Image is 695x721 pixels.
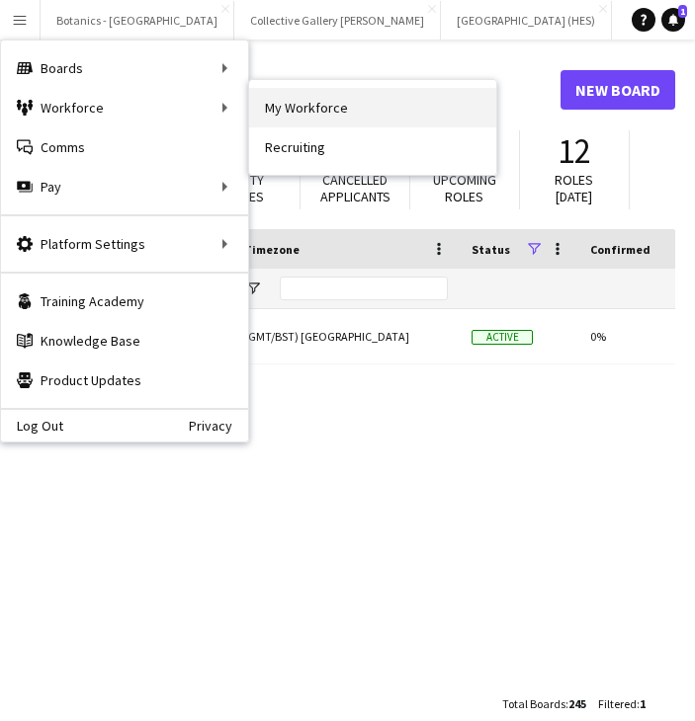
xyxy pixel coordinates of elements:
[555,171,593,205] span: Roles [DATE]
[1,127,248,167] a: Comms
[244,280,262,297] button: Open Filter Menu
[1,167,248,206] div: Pay
[244,242,300,257] span: Timezone
[1,88,248,127] div: Workforce
[1,48,248,88] div: Boards
[472,242,510,257] span: Status
[640,696,646,711] span: 1
[1,281,248,321] a: Training Academy
[35,75,561,105] h1: Boards
[232,309,460,363] div: (GMT/BST) [GEOGRAPHIC_DATA]
[249,127,496,167] a: Recruiting
[1,224,248,264] div: Platform Settings
[661,8,685,32] a: 1
[472,330,533,345] span: Active
[249,88,496,127] a: My Workforce
[320,171,391,205] span: Cancelled applicants
[189,418,248,434] a: Privacy
[280,277,448,300] input: Timezone Filter Input
[678,5,687,18] span: 1
[234,1,441,40] button: Collective Gallery [PERSON_NAME]
[1,360,248,400] a: Product Updates
[558,129,591,173] span: 12
[1,418,63,434] a: Log Out
[561,70,675,110] a: New Board
[441,1,612,40] button: [GEOGRAPHIC_DATA] (HES)
[41,1,234,40] button: Botanics - [GEOGRAPHIC_DATA]
[1,321,248,360] a: Knowledge Base
[590,242,651,257] span: Confirmed
[502,696,565,711] span: Total Boards
[598,696,637,711] span: Filtered
[568,696,586,711] span: 245
[433,171,496,205] span: Upcoming roles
